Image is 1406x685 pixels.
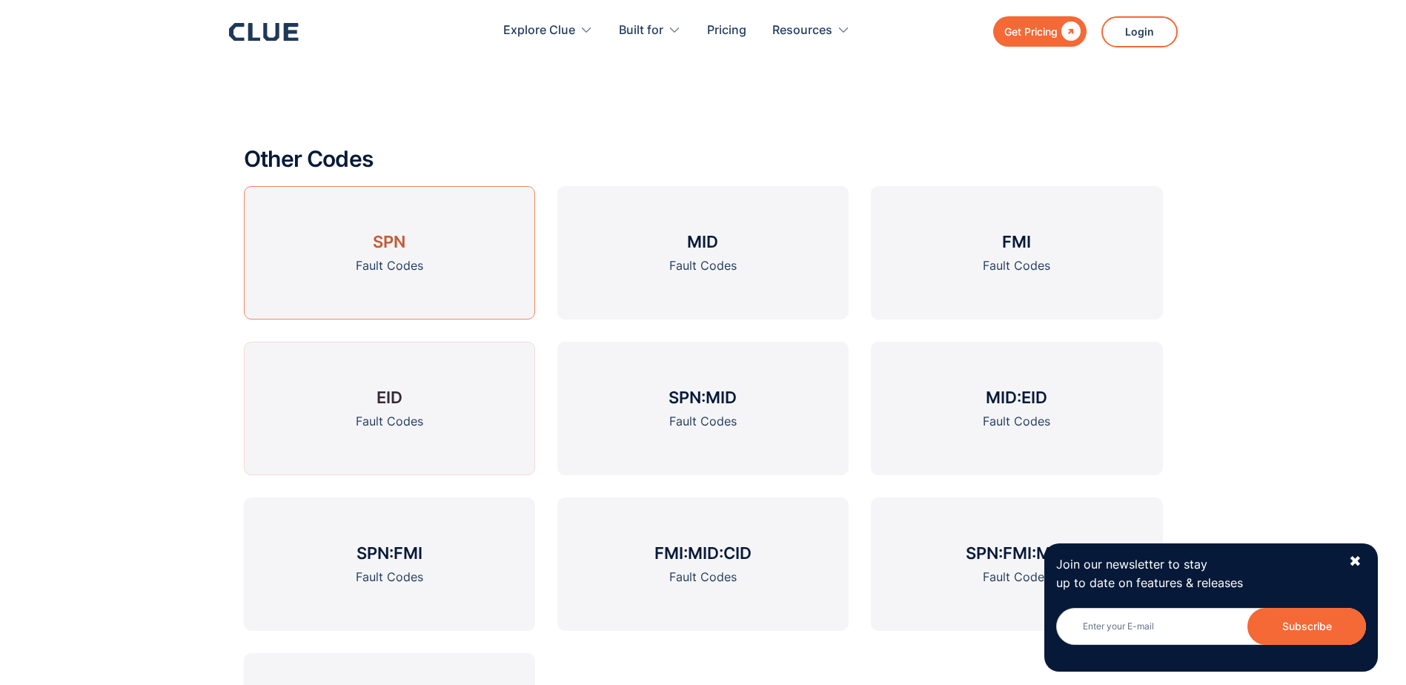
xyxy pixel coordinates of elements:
[669,568,737,586] div: Fault Codes
[356,257,423,275] div: Fault Codes
[1056,555,1335,592] p: Join our newsletter to stay up to date on features & releases
[1101,16,1178,47] a: Login
[244,342,535,475] a: EIDFault Codes
[772,7,850,54] div: Resources
[707,7,746,54] a: Pricing
[986,386,1047,408] h3: MID:EID
[983,257,1050,275] div: Fault Codes
[373,231,405,253] h3: SPN
[687,231,718,253] h3: MID
[357,542,422,564] h3: SPN:FMI
[244,147,1163,171] h2: Other Codes
[983,568,1050,586] div: Fault Codes
[1247,608,1366,645] input: Subscribe
[377,386,402,408] h3: EID
[1002,231,1031,253] h3: FMI
[557,497,849,631] a: FMI:MID:CIDFault Codes
[772,7,832,54] div: Resources
[669,257,737,275] div: Fault Codes
[1349,552,1362,571] div: ✖
[356,412,423,431] div: Fault Codes
[993,16,1087,47] a: Get Pricing
[1056,608,1366,660] form: Newsletter
[654,542,752,564] h3: FMI:MID:CID
[619,7,663,54] div: Built for
[557,186,849,320] a: MIDFault Codes
[983,412,1050,431] div: Fault Codes
[503,7,575,54] div: Explore Clue
[356,568,423,586] div: Fault Codes
[503,7,593,54] div: Explore Clue
[669,412,737,431] div: Fault Codes
[1056,608,1366,645] input: Enter your E-mail
[619,7,681,54] div: Built for
[871,186,1162,320] a: FMIFault Codes
[871,497,1162,631] a: SPN:FMI:MIDFault Codes
[557,342,849,475] a: SPN:MIDFault Codes
[244,497,535,631] a: SPN:FMIFault Codes
[669,386,737,408] h3: SPN:MID
[244,186,535,320] a: SPNFault Codes
[966,542,1067,564] h3: SPN:FMI:MID
[871,342,1162,475] a: MID:EIDFault Codes
[1058,22,1081,41] div: 
[1004,22,1058,41] div: Get Pricing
